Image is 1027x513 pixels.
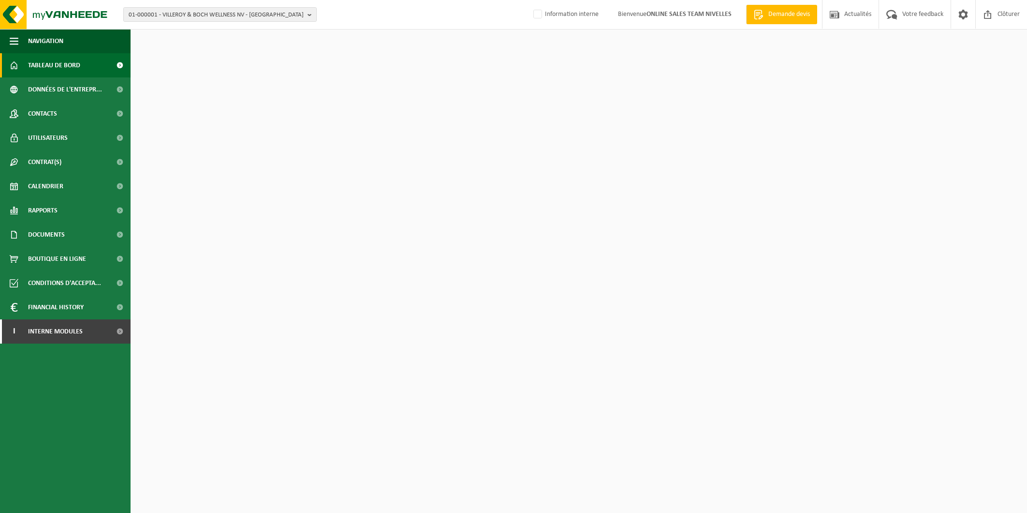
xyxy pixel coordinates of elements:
span: Navigation [28,29,63,53]
button: 01-000001 - VILLEROY & BOCH WELLNESS NV - [GEOGRAPHIC_DATA] [123,7,317,22]
label: Information interne [531,7,599,22]
span: Tableau de bord [28,53,80,77]
span: Documents [28,223,65,247]
a: Demande devis [746,5,817,24]
span: I [10,319,18,344]
span: 01-000001 - VILLEROY & BOCH WELLNESS NV - [GEOGRAPHIC_DATA] [129,8,304,22]
span: Données de l'entrepr... [28,77,102,102]
span: Financial History [28,295,84,319]
span: Demande devis [766,10,812,19]
span: Calendrier [28,174,63,198]
span: Boutique en ligne [28,247,86,271]
span: Rapports [28,198,58,223]
span: Utilisateurs [28,126,68,150]
span: Contacts [28,102,57,126]
span: Conditions d'accepta... [28,271,101,295]
span: Interne modules [28,319,83,344]
span: Contrat(s) [28,150,61,174]
strong: ONLINE SALES TEAM NIVELLES [646,11,732,18]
